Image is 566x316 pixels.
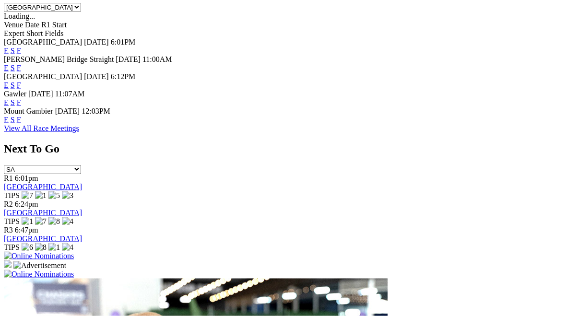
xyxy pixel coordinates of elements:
[55,107,80,115] span: [DATE]
[84,38,109,46] span: [DATE]
[4,142,562,155] h2: Next To Go
[4,226,13,234] span: R3
[35,243,47,252] img: 8
[48,243,60,252] img: 1
[17,116,21,124] a: F
[84,72,109,81] span: [DATE]
[4,200,13,208] span: R2
[82,107,110,115] span: 12:03PM
[48,191,60,200] img: 5
[4,29,24,37] span: Expert
[15,174,38,182] span: 6:01pm
[22,243,33,252] img: 6
[62,217,73,226] img: 4
[26,29,43,37] span: Short
[22,217,33,226] img: 1
[17,98,21,106] a: F
[11,47,15,55] a: S
[13,261,66,270] img: Advertisement
[4,270,74,279] img: Online Nominations
[4,183,82,191] a: [GEOGRAPHIC_DATA]
[4,47,9,55] a: E
[4,209,82,217] a: [GEOGRAPHIC_DATA]
[4,90,26,98] span: Gawler
[48,217,60,226] img: 8
[15,226,38,234] span: 6:47pm
[35,191,47,200] img: 1
[4,124,79,132] a: View All Race Meetings
[35,217,47,226] img: 7
[4,21,23,29] span: Venue
[41,21,67,29] span: R1 Start
[17,64,21,72] a: F
[4,234,82,243] a: [GEOGRAPHIC_DATA]
[17,47,21,55] a: F
[55,90,85,98] span: 11:07AM
[111,38,136,46] span: 6:01PM
[4,98,9,106] a: E
[4,12,35,20] span: Loading...
[4,72,82,81] span: [GEOGRAPHIC_DATA]
[15,200,38,208] span: 6:24pm
[4,81,9,89] a: E
[45,29,63,37] span: Fields
[4,174,13,182] span: R1
[11,98,15,106] a: S
[11,116,15,124] a: S
[4,252,74,260] img: Online Nominations
[62,191,73,200] img: 3
[17,81,21,89] a: F
[4,191,20,199] span: TIPS
[4,260,12,268] img: 15187_Greyhounds_GreysPlayCentral_Resize_SA_WebsiteBanner_300x115_2025.jpg
[22,191,33,200] img: 7
[4,64,9,72] a: E
[111,72,136,81] span: 6:12PM
[28,90,53,98] span: [DATE]
[142,55,172,63] span: 11:00AM
[4,38,82,46] span: [GEOGRAPHIC_DATA]
[4,107,53,115] span: Mount Gambier
[4,55,114,63] span: [PERSON_NAME] Bridge Straight
[25,21,39,29] span: Date
[116,55,141,63] span: [DATE]
[4,217,20,225] span: TIPS
[62,243,73,252] img: 4
[11,81,15,89] a: S
[4,243,20,251] span: TIPS
[4,116,9,124] a: E
[11,64,15,72] a: S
